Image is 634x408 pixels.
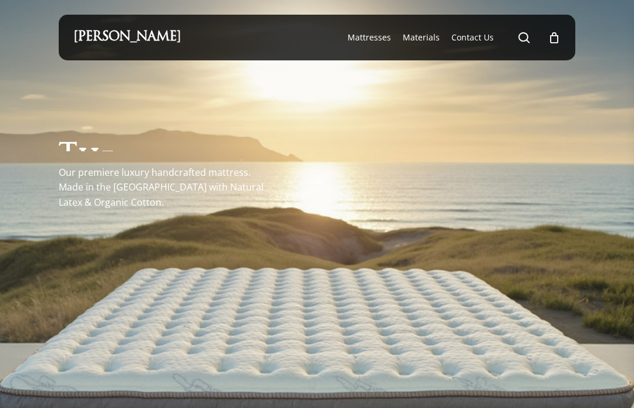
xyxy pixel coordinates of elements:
a: Mattresses [348,32,391,43]
a: Contact Us [451,32,494,43]
a: Materials [403,32,440,43]
a: [PERSON_NAME] [73,31,181,44]
span: T [59,143,77,170]
span: h [77,145,100,172]
h1: The Windsor [59,124,263,151]
span: e [100,149,115,176]
nav: Main Menu [342,15,561,60]
p: Our premiere luxury handcrafted mattress. Made in the [GEOGRAPHIC_DATA] with Natural Latex & Orga... [59,165,276,210]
